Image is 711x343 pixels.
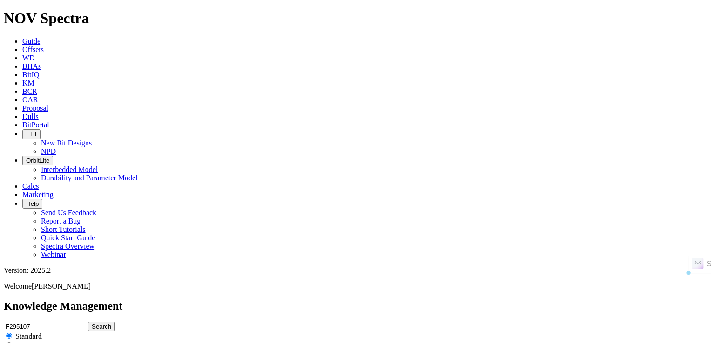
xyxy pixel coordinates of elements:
[22,121,49,129] a: BitPortal
[22,129,41,139] button: FTT
[15,332,42,340] span: Standard
[26,131,37,138] span: FTT
[41,242,94,250] a: Spectra Overview
[4,322,86,331] input: e.g. Smoothsteer Record
[22,191,54,198] a: Marketing
[41,147,56,155] a: NPD
[22,37,40,45] a: Guide
[22,104,48,112] a: Proposal
[22,112,39,120] a: Dulls
[41,174,138,182] a: Durability and Parameter Model
[41,217,80,225] a: Report a Bug
[22,96,38,104] a: OAR
[41,234,95,242] a: Quick Start Guide
[22,46,44,53] a: Offsets
[26,157,49,164] span: OrbitLite
[22,79,34,87] a: KM
[41,209,96,217] a: Send Us Feedback
[4,300,707,312] h2: Knowledge Management
[22,199,42,209] button: Help
[32,282,91,290] span: [PERSON_NAME]
[4,10,707,27] h1: NOV Spectra
[41,251,66,258] a: Webinar
[22,156,53,165] button: OrbitLite
[26,200,39,207] span: Help
[41,139,92,147] a: New Bit Designs
[41,225,86,233] a: Short Tutorials
[4,266,707,275] div: Version: 2025.2
[22,71,39,79] a: BitIQ
[22,62,41,70] a: BHAs
[88,322,115,331] button: Search
[22,54,35,62] a: WD
[22,182,39,190] a: Calcs
[22,87,37,95] a: BCR
[4,282,707,290] p: Welcome
[41,165,98,173] a: Interbedded Model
